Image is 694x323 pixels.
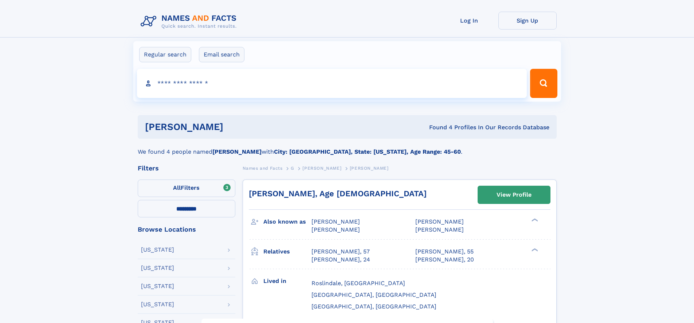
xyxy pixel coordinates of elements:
[311,303,436,310] span: [GEOGRAPHIC_DATA], [GEOGRAPHIC_DATA]
[302,166,341,171] span: [PERSON_NAME]
[311,248,370,256] a: [PERSON_NAME], 57
[415,256,474,264] a: [PERSON_NAME], 20
[311,218,360,225] span: [PERSON_NAME]
[138,12,243,31] img: Logo Names and Facts
[350,166,389,171] span: [PERSON_NAME]
[291,166,294,171] span: G
[138,165,235,172] div: Filters
[137,69,527,98] input: search input
[263,216,311,228] h3: Also known as
[291,164,294,173] a: G
[263,275,311,287] h3: Lived in
[141,247,174,253] div: [US_STATE]
[138,139,557,156] div: We found 4 people named with .
[138,180,235,197] label: Filters
[478,186,550,204] a: View Profile
[530,247,538,252] div: ❯
[173,184,181,191] span: All
[199,47,244,62] label: Email search
[415,248,474,256] a: [PERSON_NAME], 55
[326,123,549,131] div: Found 4 Profiles In Our Records Database
[415,226,464,233] span: [PERSON_NAME]
[415,218,464,225] span: [PERSON_NAME]
[498,12,557,29] a: Sign Up
[497,186,532,203] div: View Profile
[141,265,174,271] div: [US_STATE]
[141,283,174,289] div: [US_STATE]
[530,218,538,222] div: ❯
[311,226,360,233] span: [PERSON_NAME]
[302,164,341,173] a: [PERSON_NAME]
[311,291,436,298] span: [GEOGRAPHIC_DATA], [GEOGRAPHIC_DATA]
[138,226,235,233] div: Browse Locations
[212,148,262,155] b: [PERSON_NAME]
[440,12,498,29] a: Log In
[311,280,405,287] span: Roslindale, [GEOGRAPHIC_DATA]
[311,256,370,264] a: [PERSON_NAME], 24
[139,47,191,62] label: Regular search
[243,164,283,173] a: Names and Facts
[141,302,174,307] div: [US_STATE]
[263,245,311,258] h3: Relatives
[249,189,427,198] a: [PERSON_NAME], Age [DEMOGRAPHIC_DATA]
[274,148,461,155] b: City: [GEOGRAPHIC_DATA], State: [US_STATE], Age Range: 45-60
[530,69,557,98] button: Search Button
[145,122,326,131] h1: [PERSON_NAME]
